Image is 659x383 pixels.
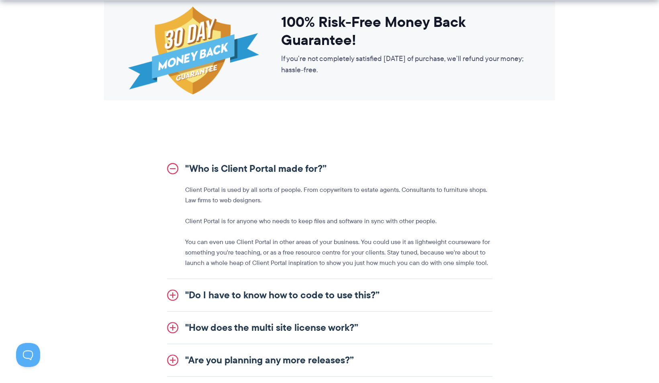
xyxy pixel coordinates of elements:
[167,344,492,376] a: "Are you planning any more releases?”
[16,343,40,367] iframe: Toggle Customer Support
[185,237,492,268] p: You can even use Client Portal in other areas of your business. You could use it as lightweight c...
[185,185,492,206] p: Client Portal is used by all sorts of people. From copywriters to estate agents. Consultants to f...
[167,312,492,344] a: "How does the multi site license work?”
[167,279,492,311] a: "Do I have to know how to code to use this?”
[281,53,531,75] p: If you’re not completely satisfied [DATE] of purchase, we’ll refund your money; hassle-free.
[185,216,492,226] p: Client Portal is for anyone who needs to keep files and software in sync with other people.
[167,153,492,185] a: "Who is Client Portal made for?”
[281,13,531,49] h3: 100% Risk-Free Money Back Guarantee!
